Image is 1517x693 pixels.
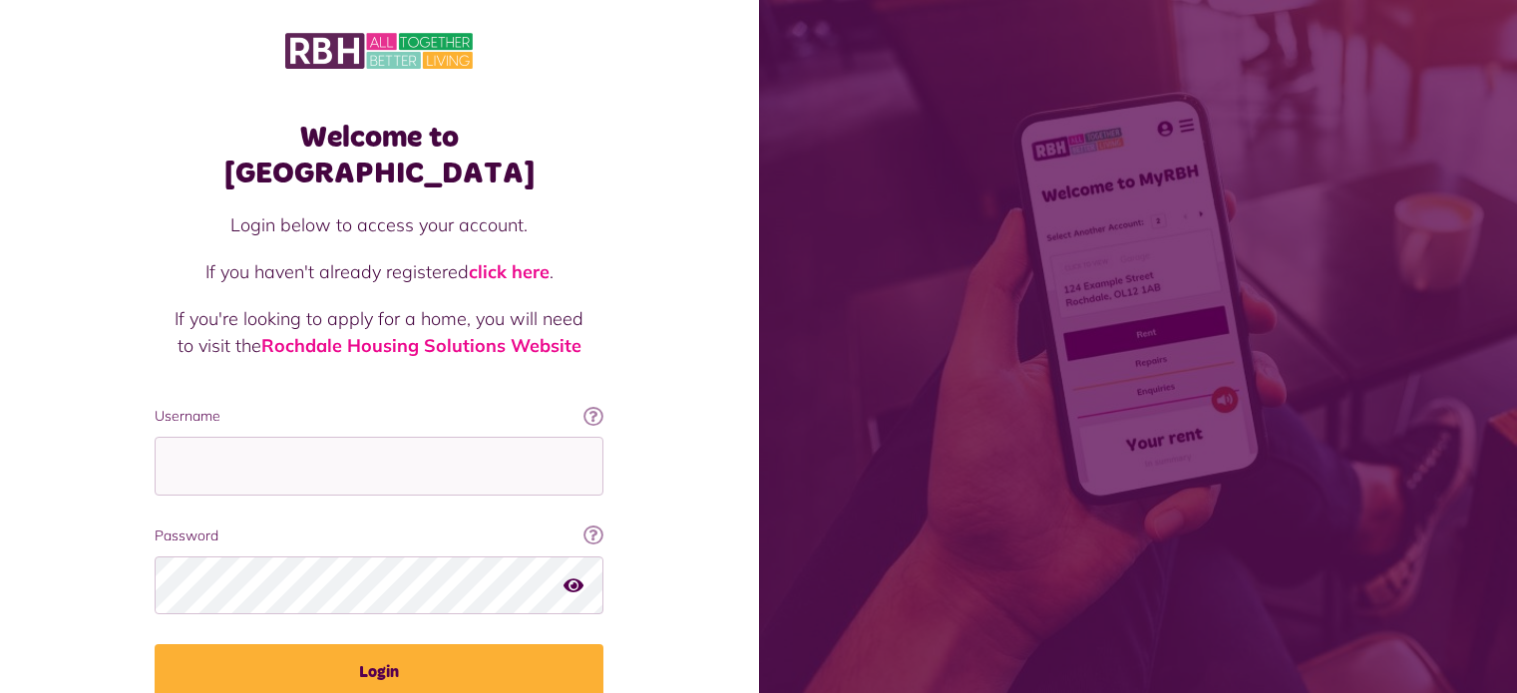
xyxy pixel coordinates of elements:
[175,305,583,359] p: If you're looking to apply for a home, you will need to visit the
[175,258,583,285] p: If you haven't already registered .
[155,120,603,191] h1: Welcome to [GEOGRAPHIC_DATA]
[175,211,583,238] p: Login below to access your account.
[155,406,603,427] label: Username
[285,30,473,72] img: MyRBH
[469,260,550,283] a: click here
[261,334,581,357] a: Rochdale Housing Solutions Website
[155,525,603,546] label: Password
